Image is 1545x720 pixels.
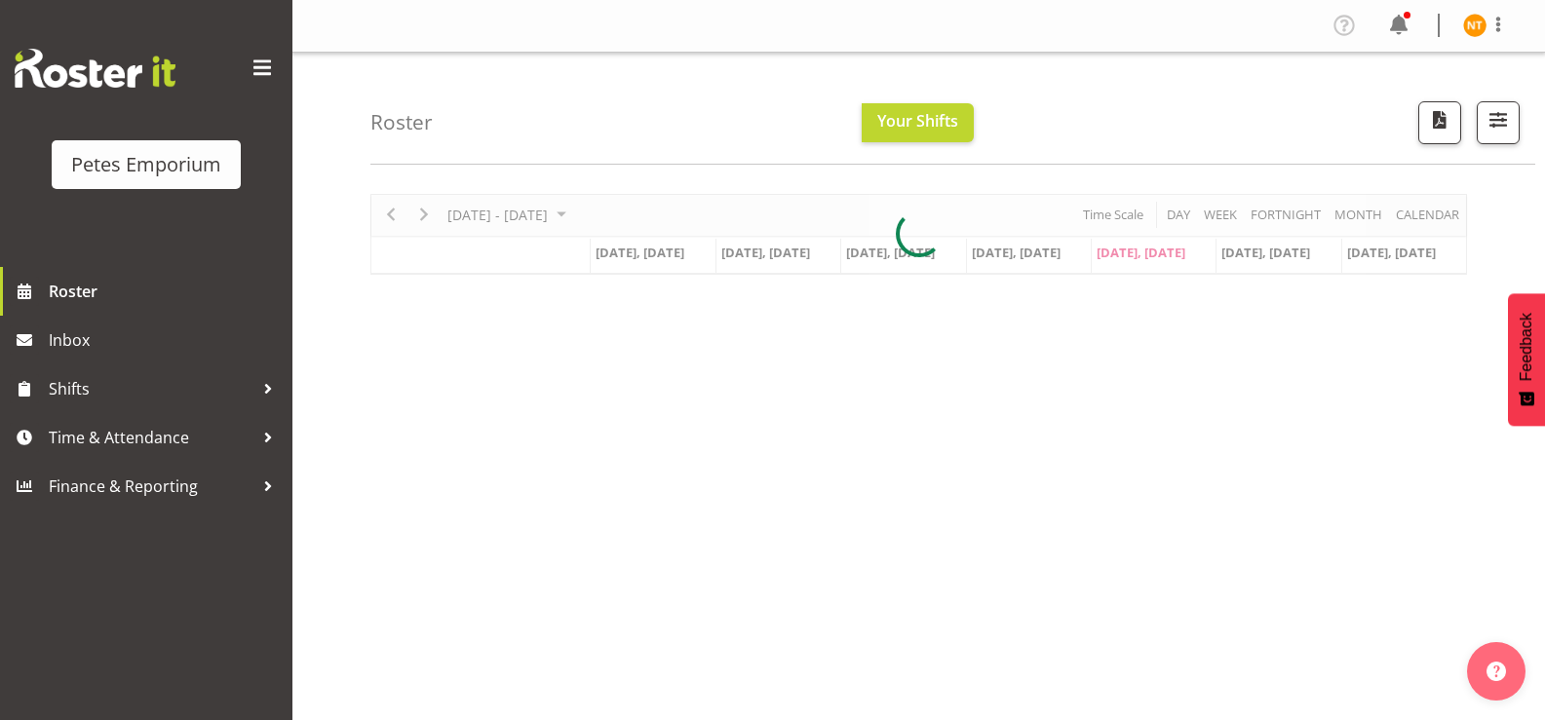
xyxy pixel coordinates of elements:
button: Filter Shifts [1477,101,1520,144]
span: Shifts [49,374,253,403]
span: Feedback [1518,313,1535,381]
span: Finance & Reporting [49,472,253,501]
img: Rosterit website logo [15,49,175,88]
img: help-xxl-2.png [1487,662,1506,681]
div: Petes Emporium [71,150,221,179]
button: Feedback - Show survey [1508,293,1545,426]
button: Download a PDF of the roster according to the set date range. [1418,101,1461,144]
span: Inbox [49,325,283,355]
button: Your Shifts [862,103,974,142]
span: Your Shifts [877,110,958,132]
span: Roster [49,277,283,306]
img: nicole-thomson8388.jpg [1463,14,1487,37]
h4: Roster [370,111,433,133]
span: Time & Attendance [49,423,253,452]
